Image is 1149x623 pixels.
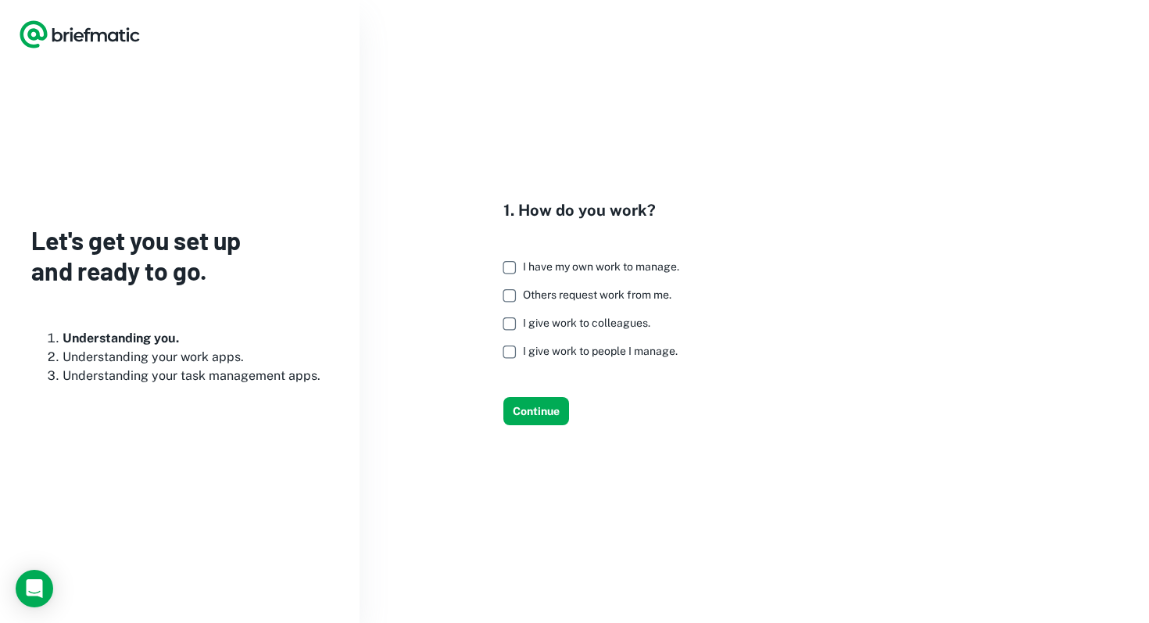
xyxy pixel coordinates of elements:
[503,397,569,425] button: Continue
[523,317,650,329] span: I give work to colleagues.
[31,225,328,285] h3: Let's get you set up and ready to go.
[523,288,671,301] span: Others request work from me.
[503,199,692,222] h4: 1. How do you work?
[63,367,328,385] li: Understanding your task management apps.
[63,348,328,367] li: Understanding your work apps.
[19,19,141,50] a: Logo
[16,570,53,607] div: Load Chat
[63,331,179,346] b: Understanding you.
[523,260,679,273] span: I have my own work to manage.
[523,345,678,357] span: I give work to people I manage.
